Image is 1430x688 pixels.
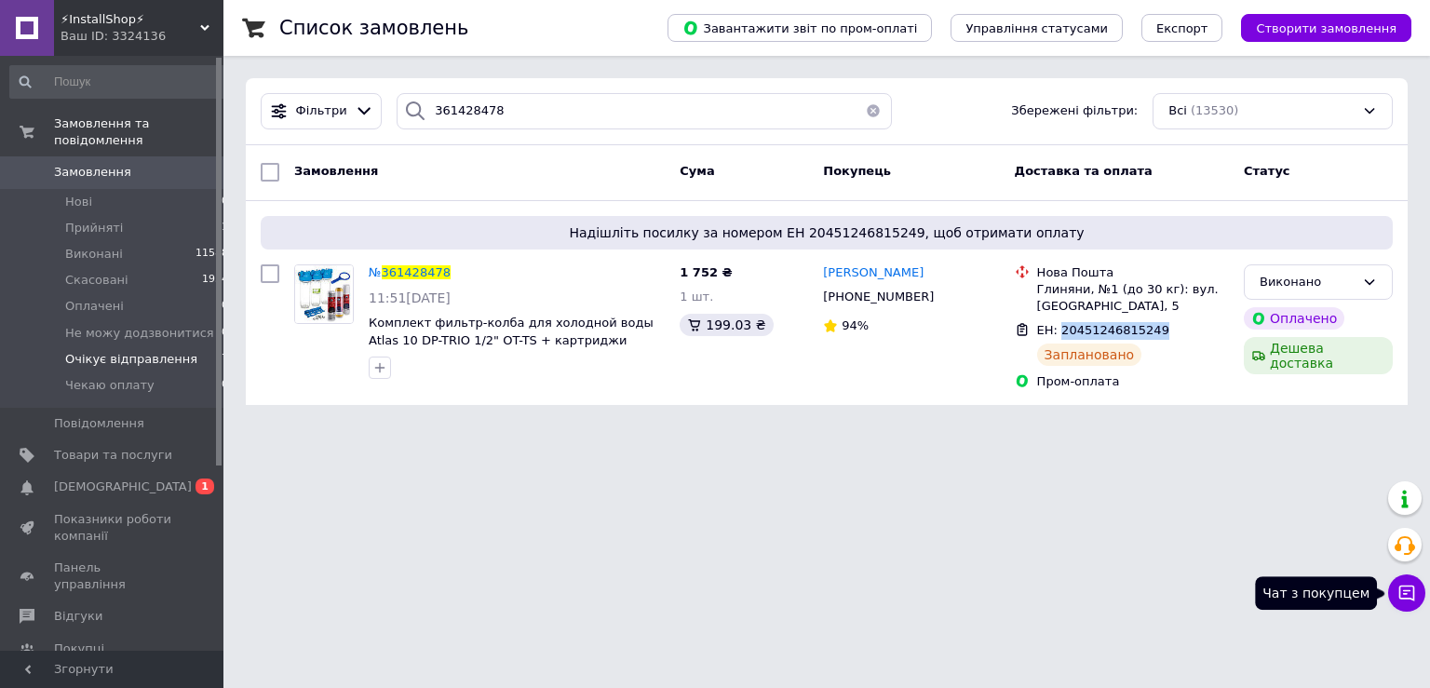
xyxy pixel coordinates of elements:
span: [PERSON_NAME] [823,265,924,279]
span: Замовлення [294,164,378,178]
span: Покупець [823,164,891,178]
span: Повідомлення [54,415,144,432]
span: Прийняті [65,220,123,236]
div: Оплачено [1244,307,1344,330]
div: Нова Пошта [1037,264,1229,281]
span: ЕН: 20451246815249 [1037,323,1169,337]
span: Відгуки [54,608,102,625]
span: Панель управління [54,560,172,593]
span: [PHONE_NUMBER] [823,290,934,304]
button: Створити замовлення [1241,14,1411,42]
span: 0 [222,377,228,394]
span: Покупці [54,641,104,657]
span: 0 [222,298,228,315]
span: Фільтри [296,102,347,120]
span: 1 шт. [680,290,713,304]
span: 1 752 ₴ [680,265,732,279]
span: Товари та послуги [54,447,172,464]
span: Cума [680,164,714,178]
span: № [369,265,382,279]
a: №361428478 [369,265,451,279]
span: Створити замовлення [1256,21,1396,35]
h1: Список замовлень [279,17,468,39]
span: Показники роботи компанії [54,511,172,545]
span: (13530) [1191,103,1239,117]
span: Очікує відправлення [65,351,197,368]
button: Управління статусами [951,14,1123,42]
span: 1 [222,220,228,236]
input: Пошук за номером замовлення, ПІБ покупця, номером телефону, Email, номером накладної [397,93,892,129]
span: Замовлення та повідомлення [54,115,223,149]
span: Завантажити звіт по пром-оплаті [682,20,917,36]
span: Надішліть посилку за номером ЕН 20451246815249, щоб отримати оплату [268,223,1385,242]
div: Ваш ID: 3324136 [61,28,223,45]
span: 1 [196,479,214,494]
div: Заплановано [1037,344,1142,366]
span: 7 [222,351,228,368]
span: [DEMOGRAPHIC_DATA] [54,479,192,495]
span: Експорт [1156,21,1208,35]
div: Чат з покупцем [1255,576,1377,610]
span: Нові [65,194,92,210]
span: Не можу додзвонитися [65,325,214,342]
a: Комплект фильтр-колба для холодной воды Atlas 10 DP-TRIO 1/2" OT-TS + картриджи умягчители BioSys... [369,316,654,364]
img: Фото товару [295,265,353,323]
input: Пошук [9,65,230,99]
a: [PERSON_NAME] [823,264,924,282]
button: Завантажити звіт по пром-оплаті [668,14,932,42]
span: Виконані [65,246,123,263]
div: 199.03 ₴ [680,314,773,336]
span: 0 [222,325,228,342]
span: Управління статусами [965,21,1108,35]
span: Оплачені [65,298,124,315]
div: Глиняни, №1 (до 30 кг): вул. [GEOGRAPHIC_DATA], 5 [1037,281,1229,315]
span: Збережені фільтри: [1011,102,1138,120]
span: Доставка та оплата [1015,164,1153,178]
div: Виконано [1260,273,1355,292]
a: Фото товару [294,264,354,324]
span: ⚡InstallShop⚡ [61,11,200,28]
span: Скасовані [65,272,128,289]
span: Замовлення [54,164,131,181]
span: 11:51[DATE] [369,290,451,305]
span: Статус [1244,164,1290,178]
span: Всі [1168,102,1187,120]
a: Створити замовлення [1222,20,1411,34]
div: Дешева доставка [1244,337,1393,374]
button: Експорт [1141,14,1223,42]
span: 11588 [196,246,228,263]
button: Очистить [855,93,892,129]
span: Чекаю оплату [65,377,155,394]
button: Чат з покупцем [1388,574,1425,612]
span: 361428478 [382,265,451,279]
span: 1934 [202,272,228,289]
span: 94% [842,318,869,332]
div: Пром-оплата [1037,373,1229,390]
span: 0 [222,194,228,210]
